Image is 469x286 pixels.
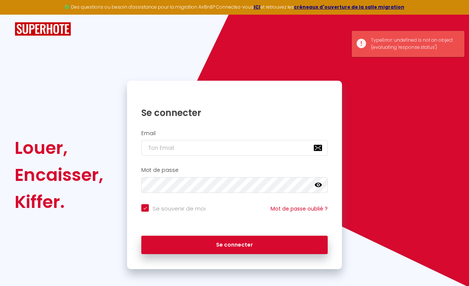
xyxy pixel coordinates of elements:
div: Encaisser, [15,161,103,188]
input: Ton Email [141,140,328,156]
div: Kiffer. [15,188,103,215]
a: Mot de passe oublié ? [271,205,328,212]
a: créneaux d'ouverture de la salle migration [294,4,404,10]
h1: Se connecter [141,107,328,119]
div: TypeError: undefined is not an object (evaluating 'response.status') [371,37,457,51]
img: SuperHote logo [15,22,71,36]
button: Se connecter [141,236,328,254]
a: ICI [254,4,260,10]
button: Ouvrir le widget de chat LiveChat [6,3,29,26]
h2: Mot de passe [141,167,328,173]
div: Louer, [15,134,103,161]
h2: Email [141,130,328,137]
